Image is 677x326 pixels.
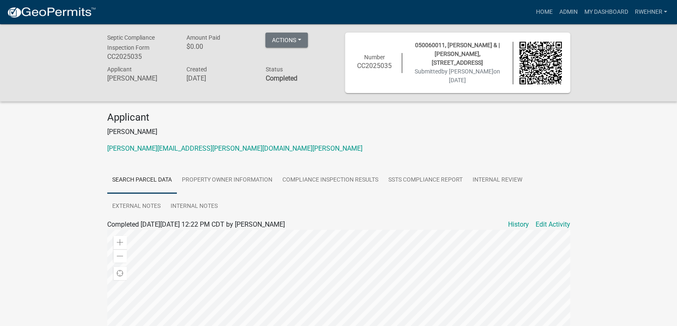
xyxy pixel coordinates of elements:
span: Amount Paid [186,34,220,41]
strong: Completed [265,74,297,82]
span: Applicant [107,66,132,73]
span: Completed [DATE][DATE] 12:22 PM CDT by [PERSON_NAME] [107,220,285,228]
div: Zoom in [113,236,127,249]
h4: Applicant [107,111,570,124]
h6: CC2025035 [353,62,396,70]
img: QR code [519,42,562,84]
button: Actions [265,33,308,48]
span: Septic Compliance Inspection Form [107,34,155,51]
div: Zoom out [113,249,127,263]
a: Edit Activity [536,220,570,230]
a: History [508,220,529,230]
span: 050060011, [PERSON_NAME] & | [PERSON_NAME], [STREET_ADDRESS] [415,42,500,66]
a: Internal Notes [166,193,223,220]
a: External Notes [107,193,166,220]
a: SSTS Compliance Report [383,167,468,194]
h6: [PERSON_NAME] [107,74,174,82]
h6: [DATE] [186,74,253,82]
p: [PERSON_NAME] [107,127,570,137]
a: Internal Review [468,167,527,194]
a: rwehner [631,4,670,20]
h6: $0.00 [186,43,253,51]
div: Find my location [113,267,127,280]
span: Status [265,66,282,73]
a: [PERSON_NAME][EMAIL_ADDRESS][PERSON_NAME][DOMAIN_NAME][PERSON_NAME] [107,144,362,152]
a: Admin [556,4,581,20]
span: by [PERSON_NAME] [441,68,493,75]
span: Created [186,66,206,73]
a: Compliance Inspection Results [277,167,383,194]
a: Property Owner Information [177,167,277,194]
a: Home [532,4,556,20]
h6: CC2025035 [107,53,174,61]
a: Search Parcel Data [107,167,177,194]
span: Submitted on [DATE] [415,68,500,83]
a: My Dashboard [581,4,631,20]
span: Number [364,54,385,61]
